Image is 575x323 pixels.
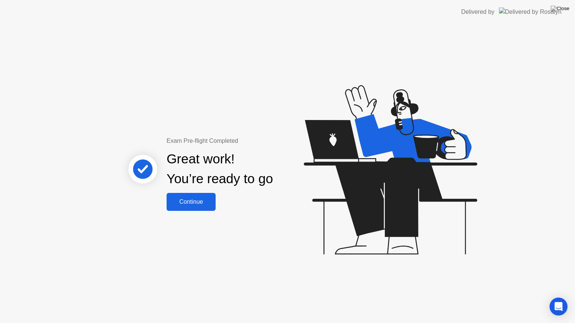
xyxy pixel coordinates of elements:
[167,193,216,211] button: Continue
[550,298,568,316] div: Open Intercom Messenger
[167,136,321,145] div: Exam Pre-flight Completed
[499,7,562,16] img: Delivered by Rosalyn
[461,7,495,16] div: Delivered by
[551,6,569,12] img: Close
[167,149,273,189] div: Great work! You’re ready to go
[169,199,213,205] div: Continue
